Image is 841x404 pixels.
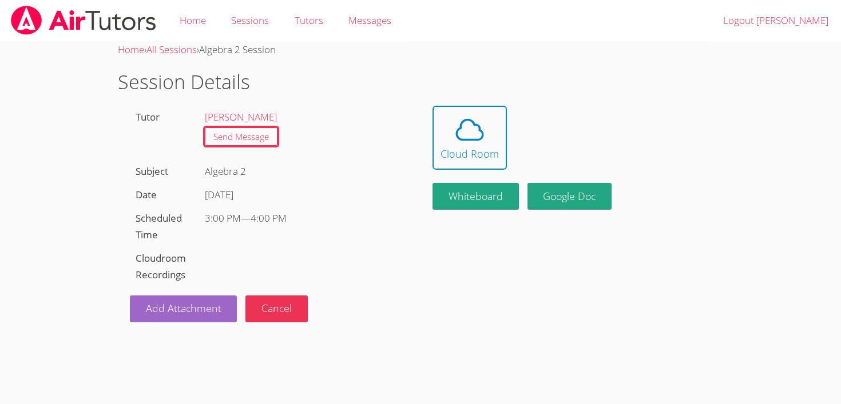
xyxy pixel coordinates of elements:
a: Home [118,43,144,56]
a: Send Message [205,127,277,146]
label: Tutor [136,110,160,123]
div: [DATE] [205,187,403,203]
button: Cloud Room [433,106,507,170]
label: Scheduled Time [136,211,182,241]
img: airtutors_banner-c4298cdbf04f3fff15de1276eac7730deb9818008684d7c2e4769d2f7ddbe033.png [10,6,157,35]
h1: Session Details [118,67,723,97]
a: Google Doc [527,183,612,210]
div: — [205,210,403,227]
label: Cloudroom Recordings [136,251,186,281]
div: Cloud Room [441,146,499,162]
button: Whiteboard [433,183,519,210]
a: All Sessions [146,43,197,56]
a: [PERSON_NAME] [205,110,277,123]
div: › › [118,42,723,58]
a: Add Attachment [130,295,237,322]
span: 3:00 PM [205,211,241,225]
span: Messages [348,14,391,27]
div: Algebra 2 [200,160,408,183]
span: Algebra 2 Session [199,43,276,56]
label: Subject [136,165,168,178]
label: Date [136,188,157,201]
span: 4:00 PM [251,211,287,225]
button: Cancel [245,295,308,322]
